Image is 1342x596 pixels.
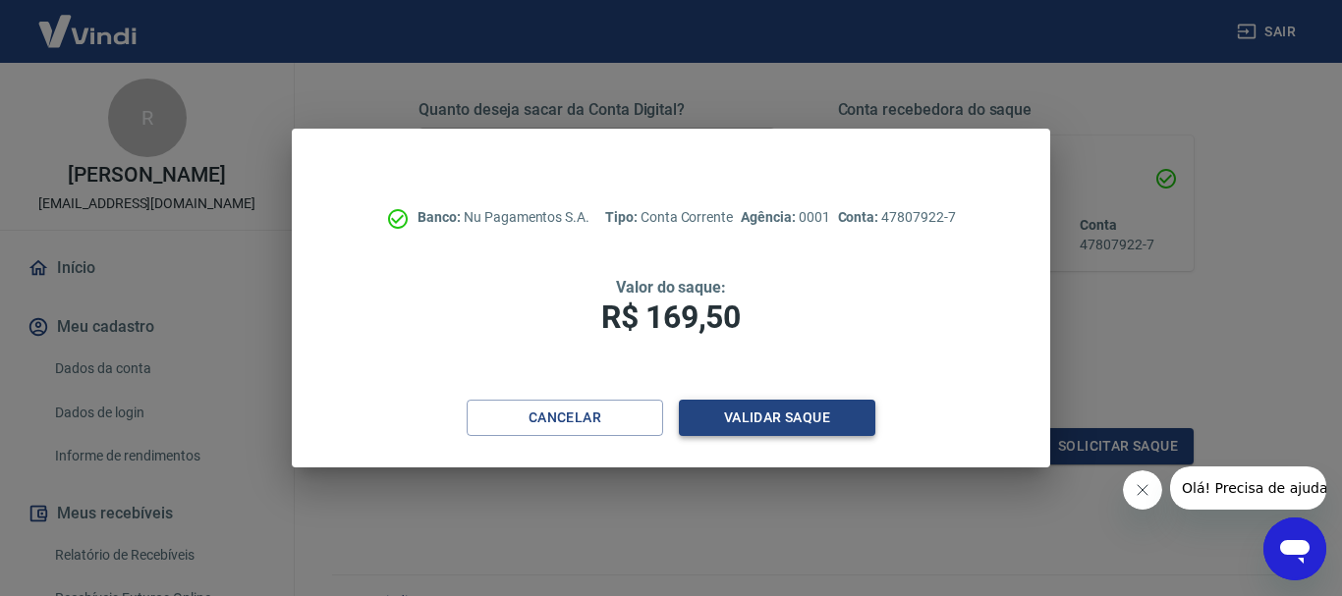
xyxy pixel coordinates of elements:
iframe: Mensagem da empresa [1170,466,1326,510]
span: Olá! Precisa de ajuda? [12,14,165,29]
p: 47807922-7 [838,207,956,228]
button: Validar saque [679,400,875,436]
p: Conta Corrente [605,207,733,228]
p: 0001 [741,207,829,228]
span: Agência: [741,209,799,225]
span: Valor do saque: [616,278,726,297]
button: Cancelar [467,400,663,436]
span: Tipo: [605,209,641,225]
span: Conta: [838,209,882,225]
span: Banco: [418,209,464,225]
span: R$ 169,50 [601,298,741,336]
iframe: Fechar mensagem [1123,470,1162,510]
p: Nu Pagamentos S.A. [418,207,589,228]
iframe: Botão para abrir a janela de mensagens [1263,517,1326,580]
